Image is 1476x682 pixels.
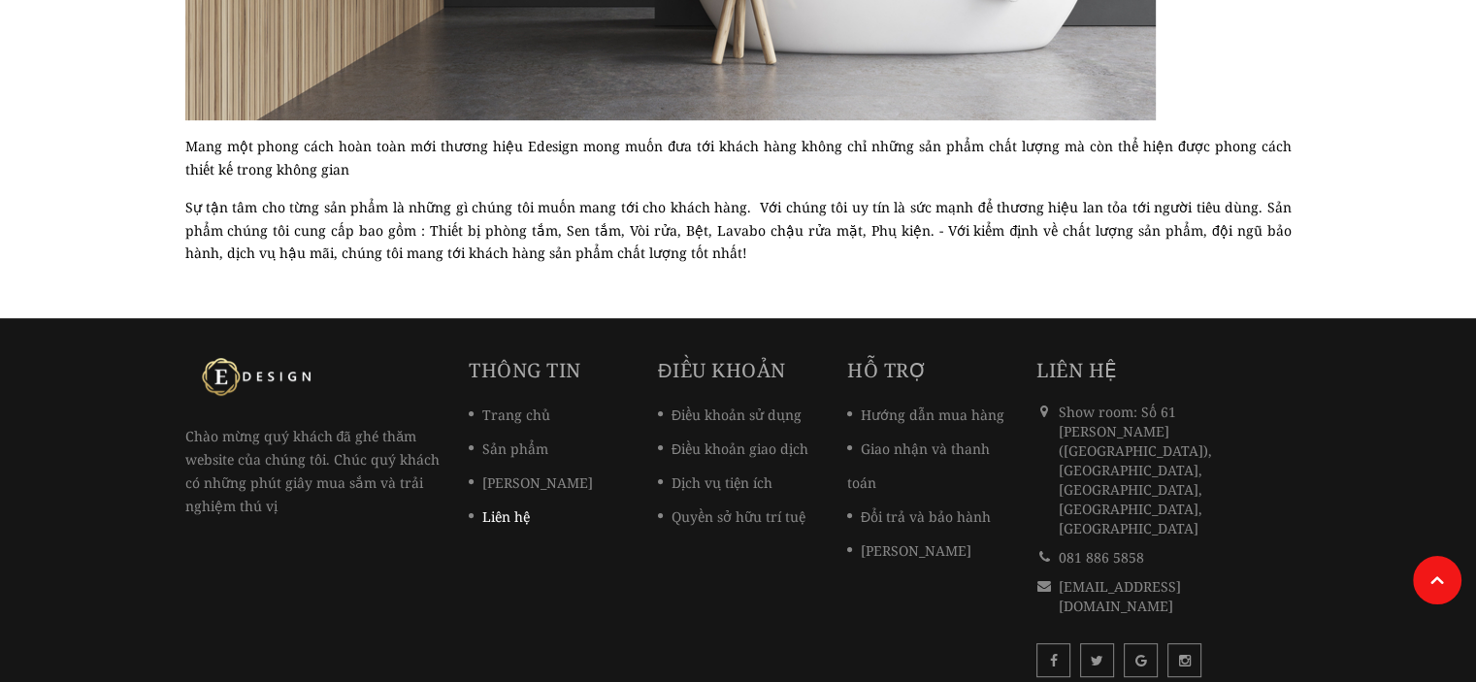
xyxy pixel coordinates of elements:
a: Hướng dẫn mua hàng [847,406,1004,424]
a: Theo dõi Twitter Kreiner Germany - Edesign Interior [1080,643,1114,677]
p: Chào mừng quý khách đã ghé thăm website của chúng tôi. Chúc quý khách có những phút giây mua sắm ... [185,357,441,517]
a: Theo dõi Google Plus Kreiner Germany - Edesign Interior [1124,643,1158,677]
a: Theo dõi Instagam Kreiner Germany - Edesign Interior [1167,643,1201,677]
a: Điều khoản sử dụng [658,406,802,424]
a: Giao nhận và thanh toán [847,439,990,492]
a: Đổi trả và bảo hành [847,507,991,526]
a: 081 886 5858 [1059,548,1144,567]
a: [PERSON_NAME] [847,541,971,560]
a: Thông tin [469,357,581,383]
a: Quyền sở hữu trí tuệ [658,507,805,526]
a: Hỗ trợ [847,357,927,383]
a: Điều khoản [658,357,785,383]
a: Điều khoản giao dịch [658,439,808,458]
a: [PERSON_NAME] [469,473,593,492]
a: Theo dõi Facebook Kreiner Germany - Edesign Interior [1036,643,1070,677]
span: Show room: Số 61 [PERSON_NAME] ([GEOGRAPHIC_DATA]), [GEOGRAPHIC_DATA], [GEOGRAPHIC_DATA], [GEOGRA... [1059,403,1212,537]
a: Trang chủ [469,406,550,424]
img: logo Kreiner Germany - Edesign Interior [185,357,331,396]
a: [EMAIL_ADDRESS][DOMAIN_NAME] [1059,577,1181,615]
p: Sự tận tâm cho từng sản phẩm là những gì chúng tôi muốn mang tới cho khách hàng. Với chúng tôi uy... [185,196,1292,265]
p: Mang một phong cách hoàn toàn mới thương hiệu Edesign mong muốn đưa tới khách hàng không chỉ nhữn... [185,135,1292,181]
a: Lên đầu trang [1413,556,1461,604]
a: Dịch vụ tiện ích [658,473,772,492]
a: Liên hệ [469,507,530,526]
span: Liên hệ [1036,357,1118,383]
a: Sản phẩm [469,439,548,458]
